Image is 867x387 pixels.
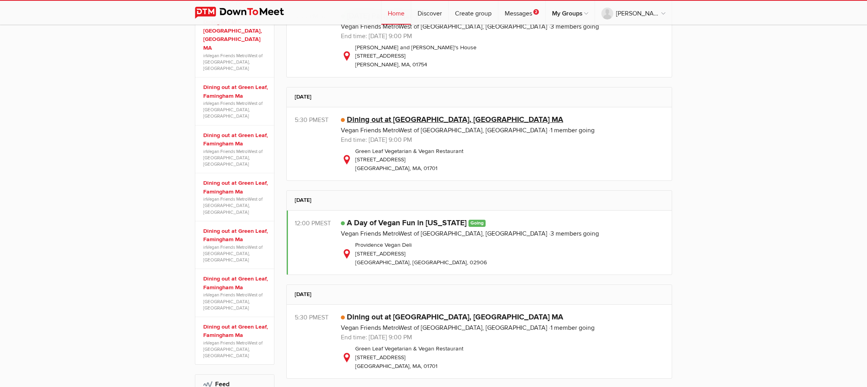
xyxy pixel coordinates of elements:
a: Messages2 [498,1,545,25]
span: End time: [DATE] 9:00 PM [341,32,412,40]
a: Discover [411,1,448,25]
span: 2 [533,9,539,15]
a: Vegan Friends MetroWest of [GEOGRAPHIC_DATA], [GEOGRAPHIC_DATA] [341,230,547,238]
img: DownToMeet [195,7,296,19]
h2: [DATE] [295,87,664,106]
span: End time: [DATE] 9:00 PM [341,333,412,341]
span: 1 member going [549,126,595,134]
a: Dining out at Green Leaf, Famingham Ma [203,323,268,340]
span: in [203,148,268,167]
a: Vegan Friends MetroWest of [GEOGRAPHIC_DATA], [GEOGRAPHIC_DATA] [203,149,262,167]
a: Dining out at [GEOGRAPHIC_DATA], [GEOGRAPHIC_DATA] MA [203,18,268,52]
a: Vegan Friends MetroWest of [GEOGRAPHIC_DATA], [GEOGRAPHIC_DATA] [341,324,547,332]
span: in [203,292,268,311]
span: America/New_York [318,313,329,321]
a: A Day of Vegan Fun in [US_STATE] [347,218,467,228]
div: 12:00 PM [295,219,341,228]
div: 5:30 PM [295,115,341,125]
a: Create group [449,1,498,25]
a: Dining out at Green Leaf, Famingham Ma [203,83,268,100]
span: Going [468,220,486,226]
a: Vegan Friends MetroWest of [GEOGRAPHIC_DATA], [GEOGRAPHIC_DATA] [203,101,262,119]
span: America/New_York [320,219,331,227]
span: 3 members going [549,230,599,238]
a: Dining out at Green Leaf, Famingham Ma [203,131,268,148]
div: Green Leaf Vegetarian & Vegan Restaurant [STREET_ADDRESS] [GEOGRAPHIC_DATA], MA, 01701 [341,147,664,173]
h2: [DATE] [295,285,664,304]
span: in [203,340,268,359]
a: Dining out at [GEOGRAPHIC_DATA], [GEOGRAPHIC_DATA] MA [347,312,563,322]
a: Vegan Friends MetroWest of [GEOGRAPHIC_DATA], [GEOGRAPHIC_DATA] [341,126,547,134]
a: Home [381,1,411,25]
a: Vegan Friends MetroWest of [GEOGRAPHIC_DATA], [GEOGRAPHIC_DATA] [203,292,262,310]
a: Vegan Friends MetroWest of [GEOGRAPHIC_DATA], [GEOGRAPHIC_DATA] [341,23,547,31]
div: [PERSON_NAME] and [PERSON_NAME]'s House [STREET_ADDRESS] [PERSON_NAME], MA, 01754 [341,43,664,69]
span: 3 members going [549,23,599,31]
div: 5:30 PM [295,313,341,322]
span: in [203,244,268,263]
a: Vegan Friends MetroWest of [GEOGRAPHIC_DATA], [GEOGRAPHIC_DATA] [203,244,262,263]
a: Dining out at Green Leaf, Famingham Ma [203,179,268,196]
div: Providence Vegan Deli [STREET_ADDRESS] [GEOGRAPHIC_DATA], [GEOGRAPHIC_DATA], 02906 [341,241,664,267]
a: Dining out at Green Leaf, Famingham Ma [203,227,268,244]
a: Dining out at Green Leaf, Famingham Ma [203,275,268,292]
a: Vegan Friends MetroWest of [GEOGRAPHIC_DATA], [GEOGRAPHIC_DATA] [203,53,262,71]
a: Vegan Friends MetroWest of [GEOGRAPHIC_DATA], [GEOGRAPHIC_DATA] [203,196,262,215]
span: in [203,52,268,72]
div: Green Leaf Vegetarian & Vegan Restaurant [STREET_ADDRESS] [GEOGRAPHIC_DATA], MA, 01701 [341,344,664,370]
span: in [203,196,268,215]
span: in [203,100,268,119]
span: America/New_York [318,116,329,124]
a: Dining out at [GEOGRAPHIC_DATA], [GEOGRAPHIC_DATA] MA [347,115,563,124]
h2: [DATE] [295,191,664,210]
a: My Groups [546,1,595,25]
a: Vegan Friends MetroWest of [GEOGRAPHIC_DATA], [GEOGRAPHIC_DATA] [203,340,262,358]
a: [PERSON_NAME] [595,1,672,25]
span: 1 member going [549,324,595,332]
span: End time: [DATE] 9:00 PM [341,136,412,144]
